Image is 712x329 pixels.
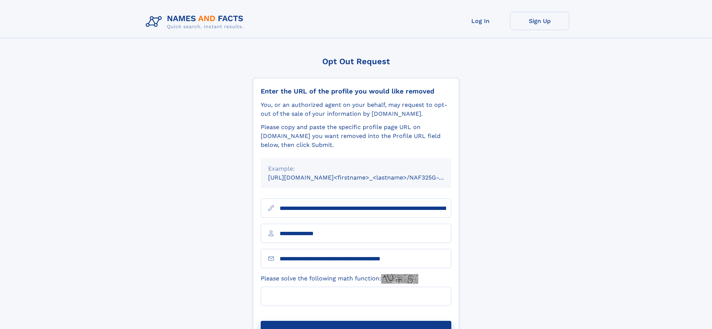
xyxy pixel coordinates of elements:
[261,87,451,95] div: Enter the URL of the profile you would like removed
[451,12,510,30] a: Log In
[261,101,451,118] div: You, or an authorized agent on your behalf, may request to opt-out of the sale of your informatio...
[261,274,418,284] label: Please solve the following math function:
[253,57,459,66] div: Opt Out Request
[510,12,569,30] a: Sign Up
[261,123,451,149] div: Please copy and paste the specific profile page URL on [DOMAIN_NAME] you want removed into the Pr...
[268,174,465,181] small: [URL][DOMAIN_NAME]<firstname>_<lastname>/NAF325G-xxxxxxxx
[268,164,444,173] div: Example:
[143,12,250,32] img: Logo Names and Facts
